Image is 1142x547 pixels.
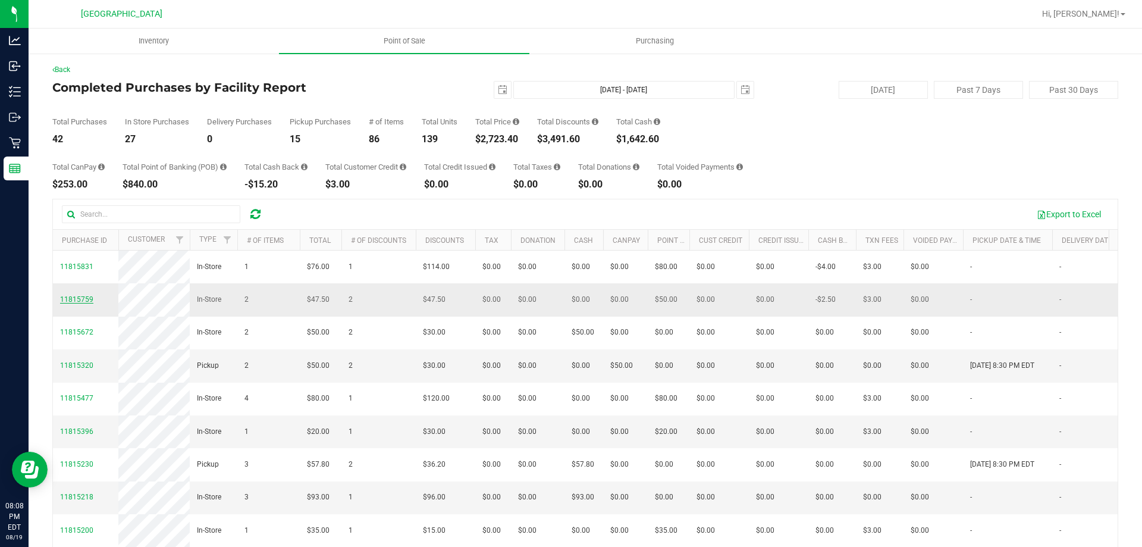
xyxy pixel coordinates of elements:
[349,360,353,371] span: 2
[513,163,560,171] div: Total Taxes
[197,360,219,371] span: Pickup
[244,327,249,338] span: 2
[60,361,93,370] span: 11815320
[657,180,743,189] div: $0.00
[52,180,105,189] div: $253.00
[697,492,715,503] span: $0.00
[307,327,330,338] span: $50.00
[423,327,445,338] span: $30.00
[818,236,857,245] a: Cash Back
[610,294,629,305] span: $0.00
[697,261,715,273] span: $0.00
[244,180,308,189] div: -$15.20
[62,205,240,223] input: Search...
[1059,360,1061,371] span: -
[424,163,495,171] div: Total Credit Issued
[482,393,501,404] span: $0.00
[12,452,48,487] iframe: Resource center
[815,459,834,470] span: $0.00
[578,180,639,189] div: $0.00
[60,427,93,436] span: 11815396
[758,236,808,245] a: Credit Issued
[655,294,677,305] span: $50.00
[697,525,715,536] span: $0.00
[247,236,284,245] a: # of Items
[62,236,107,245] a: Purchase ID
[1059,294,1061,305] span: -
[970,261,972,273] span: -
[911,459,929,470] span: $0.00
[911,327,929,338] span: $0.00
[52,118,107,126] div: Total Purchases
[697,327,715,338] span: $0.00
[572,294,590,305] span: $0.00
[422,118,457,126] div: Total Units
[863,525,881,536] span: $3.00
[592,118,598,126] i: Sum of the discount values applied to the all purchases in the date range.
[970,492,972,503] span: -
[697,426,715,437] span: $0.00
[572,393,590,404] span: $0.00
[655,426,677,437] span: $20.00
[244,393,249,404] span: 4
[913,236,972,245] a: Voided Payment
[423,459,445,470] span: $36.20
[199,235,217,243] a: Type
[98,163,105,171] i: Sum of the successful, non-voided CanPay payment transactions for all purchases in the date range.
[307,294,330,305] span: $47.50
[307,492,330,503] span: $93.00
[756,294,774,305] span: $0.00
[307,393,330,404] span: $80.00
[513,118,519,126] i: Sum of the total prices of all purchases in the date range.
[529,29,780,54] a: Purchasing
[756,360,774,371] span: $0.00
[815,525,834,536] span: $0.00
[839,81,928,99] button: [DATE]
[655,459,673,470] span: $0.00
[52,163,105,171] div: Total CanPay
[655,393,677,404] span: $80.00
[489,163,495,171] i: Sum of all account credit issued for all refunds from returned purchases in the date range.
[482,492,501,503] span: $0.00
[1059,327,1061,338] span: -
[655,360,673,371] span: $0.00
[610,261,629,273] span: $0.00
[610,360,633,371] span: $50.00
[815,360,834,371] span: $0.00
[518,261,537,273] span: $0.00
[863,492,881,503] span: $0.00
[554,163,560,171] i: Sum of the total taxes for all purchases in the date range.
[128,235,165,243] a: Customer
[5,501,23,533] p: 08:08 PM EDT
[197,294,221,305] span: In-Store
[423,261,450,273] span: $114.00
[307,459,330,470] span: $57.80
[423,294,445,305] span: $47.50
[482,426,501,437] span: $0.00
[572,327,594,338] span: $50.00
[574,236,593,245] a: Cash
[52,135,107,144] div: 42
[290,118,351,126] div: Pickup Purchases
[737,82,754,98] span: select
[125,135,189,144] div: 27
[610,459,629,470] span: $0.00
[349,261,353,273] span: 1
[911,492,929,503] span: $0.00
[518,459,537,470] span: $0.00
[756,426,774,437] span: $0.00
[197,426,221,437] span: In-Store
[424,180,495,189] div: $0.00
[494,82,511,98] span: select
[911,393,929,404] span: $0.00
[815,492,834,503] span: $0.00
[482,327,501,338] span: $0.00
[863,393,881,404] span: $3.00
[244,163,308,171] div: Total Cash Back
[815,294,836,305] span: -$2.50
[60,295,93,304] span: 11815759
[911,294,929,305] span: $0.00
[518,525,537,536] span: $0.00
[307,261,330,273] span: $76.00
[1029,204,1109,224] button: Export to Excel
